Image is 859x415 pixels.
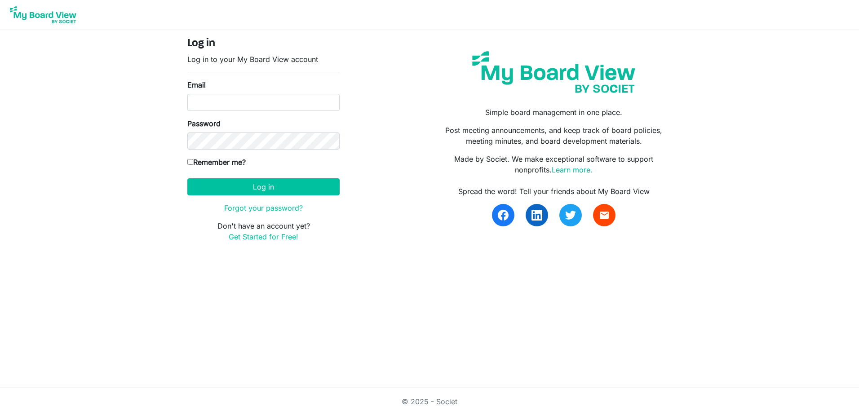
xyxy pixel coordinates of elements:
[187,118,221,129] label: Password
[402,397,457,406] a: © 2025 - Societ
[224,203,303,212] a: Forgot your password?
[552,165,593,174] a: Learn more.
[187,159,193,165] input: Remember me?
[229,232,298,241] a: Get Started for Free!
[436,125,672,146] p: Post meeting announcements, and keep track of board policies, meeting minutes, and board developm...
[498,210,509,221] img: facebook.svg
[187,221,340,242] p: Don't have an account yet?
[593,204,615,226] a: email
[436,186,672,197] div: Spread the word! Tell your friends about My Board View
[187,54,340,65] p: Log in to your My Board View account
[531,210,542,221] img: linkedin.svg
[187,79,206,90] label: Email
[187,157,246,168] label: Remember me?
[187,178,340,195] button: Log in
[7,4,79,26] img: My Board View Logo
[565,210,576,221] img: twitter.svg
[465,44,642,100] img: my-board-view-societ.svg
[436,107,672,118] p: Simple board management in one place.
[436,154,672,175] p: Made by Societ. We make exceptional software to support nonprofits.
[187,37,340,50] h4: Log in
[599,210,610,221] span: email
